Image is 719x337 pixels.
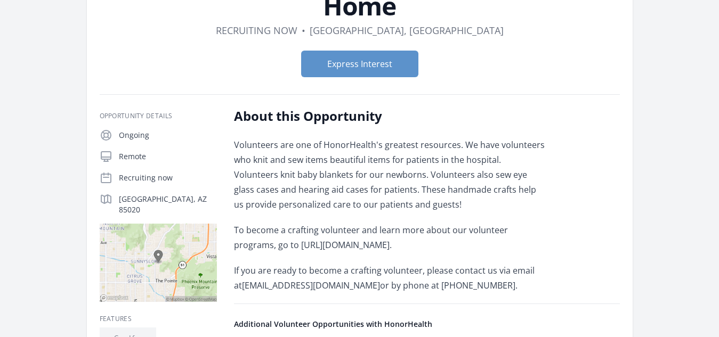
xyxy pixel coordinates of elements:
p: Volunteers are one of HonorHealth's greatest resources. We have volunteers who knit and sew items... [234,137,546,212]
div: • [302,23,305,38]
img: Map [100,224,217,302]
p: To become a crafting volunteer and learn more about our volunteer programs, go to [URL][DOMAIN_NA... [234,223,546,252]
p: Ongoing [119,130,217,141]
p: If you are ready to become a crafting volunteer, please contact us via email at [EMAIL_ADDRESS][D... [234,263,546,293]
p: [GEOGRAPHIC_DATA], AZ 85020 [119,194,217,215]
h3: Opportunity Details [100,112,217,120]
button: Express Interest [301,51,418,77]
h3: Features [100,315,217,323]
h4: Additional Volunteer Opportunities with HonorHealth [234,319,620,330]
p: Recruiting now [119,172,217,183]
h2: About this Opportunity [234,108,546,125]
p: Remote [119,151,217,162]
dd: Recruiting now [216,23,297,38]
dd: [GEOGRAPHIC_DATA], [GEOGRAPHIC_DATA] [310,23,504,38]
